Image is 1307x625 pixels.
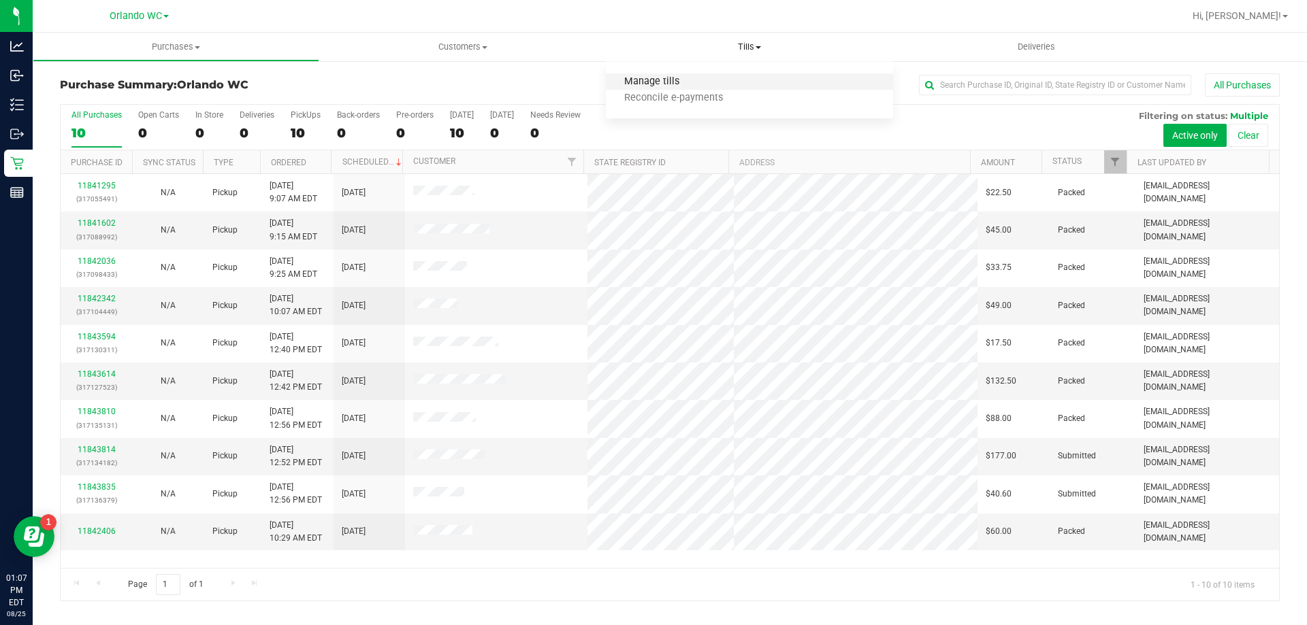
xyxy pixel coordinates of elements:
span: Orlando WC [177,78,248,91]
p: (317127523) [69,381,124,394]
span: [EMAIL_ADDRESS][DOMAIN_NAME] [1144,217,1271,243]
span: Pickup [212,375,238,388]
span: [EMAIL_ADDRESS][DOMAIN_NAME] [1144,331,1271,356]
button: N/A [161,525,176,538]
span: Not Applicable [161,376,176,386]
button: N/A [161,224,176,237]
span: [DATE] 12:40 PM EDT [270,331,322,356]
span: $33.75 [986,261,1012,274]
span: Pickup [212,299,238,312]
span: Packed [1058,224,1085,237]
p: (317098433) [69,268,124,281]
span: [DATE] 12:56 PM EDT [270,481,322,507]
div: 0 [138,125,179,141]
span: Tills [606,41,892,53]
div: 0 [530,125,581,141]
span: $22.50 [986,186,1012,199]
a: Last Updated By [1137,158,1206,167]
span: Packed [1058,261,1085,274]
span: Pickup [212,450,238,462]
a: State Registry ID [594,158,666,167]
button: Active only [1163,124,1227,147]
span: $49.00 [986,299,1012,312]
inline-svg: Analytics [10,39,24,53]
span: Not Applicable [161,188,176,197]
a: 11843835 [78,482,116,492]
span: Pickup [212,525,238,538]
button: N/A [161,337,176,350]
span: Not Applicable [161,413,176,423]
span: Not Applicable [161,489,176,499]
span: $132.50 [986,375,1016,388]
div: [DATE] [450,110,474,120]
span: Submitted [1058,450,1096,462]
span: Not Applicable [161,301,176,310]
div: Pre-orders [396,110,434,120]
button: N/A [161,186,176,199]
span: $88.00 [986,412,1012,425]
span: [EMAIL_ADDRESS][DOMAIN_NAME] [1144,368,1271,394]
span: Submitted [1058,488,1096,501]
div: PickUps [291,110,321,120]
span: [DATE] [342,299,366,312]
span: [DATE] [342,186,366,199]
span: Customers [320,41,605,53]
th: Address [728,150,970,174]
span: Deliveries [999,41,1074,53]
p: (317104449) [69,305,124,318]
span: Purchases [33,41,319,53]
div: 10 [291,125,321,141]
button: N/A [161,488,176,501]
span: Not Applicable [161,263,176,272]
p: (317134182) [69,456,124,469]
span: [DATE] [342,375,366,388]
span: Pickup [212,261,238,274]
p: (317088992) [69,231,124,243]
input: 1 [156,574,180,595]
inline-svg: Reports [10,186,24,199]
inline-svg: Inventory [10,98,24,112]
a: 11842342 [78,294,116,303]
inline-svg: Inbound [10,69,24,82]
span: Manage tills [606,76,698,88]
a: 11842406 [78,526,116,536]
span: Pickup [212,412,238,425]
a: Customer [413,156,455,166]
span: Packed [1058,299,1085,312]
a: 11843810 [78,407,116,416]
span: $40.60 [986,488,1012,501]
span: [EMAIL_ADDRESS][DOMAIN_NAME] [1144,180,1271,205]
span: Pickup [212,224,238,237]
span: [DATE] 12:42 PM EDT [270,368,322,394]
a: Amount [981,158,1015,167]
span: Orlando WC [110,10,162,22]
div: 0 [490,125,514,141]
a: 11843814 [78,445,116,454]
span: Pickup [212,337,238,350]
button: All Purchases [1205,73,1280,97]
span: Not Applicable [161,526,176,536]
div: In Store [195,110,223,120]
a: 11843594 [78,332,116,341]
span: [DATE] 10:07 AM EDT [270,292,322,318]
span: Reconcile e-payments [606,92,741,104]
div: Open Carts [138,110,179,120]
span: $60.00 [986,525,1012,538]
div: 10 [71,125,122,141]
span: [DATE] [342,261,366,274]
span: Packed [1058,375,1085,388]
a: 11842036 [78,256,116,266]
span: [DATE] [342,224,366,237]
a: Purchases [33,33,319,61]
span: Multiple [1230,110,1268,121]
a: 11841602 [78,218,116,228]
span: [EMAIL_ADDRESS][DOMAIN_NAME] [1144,292,1271,318]
div: 0 [195,125,223,141]
div: 0 [337,125,380,141]
div: All Purchases [71,110,122,120]
iframe: Resource center unread badge [40,514,57,530]
div: [DATE] [490,110,514,120]
span: Filtering on status: [1139,110,1227,121]
a: Purchase ID [71,158,123,167]
span: [DATE] 10:29 AM EDT [270,519,322,545]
